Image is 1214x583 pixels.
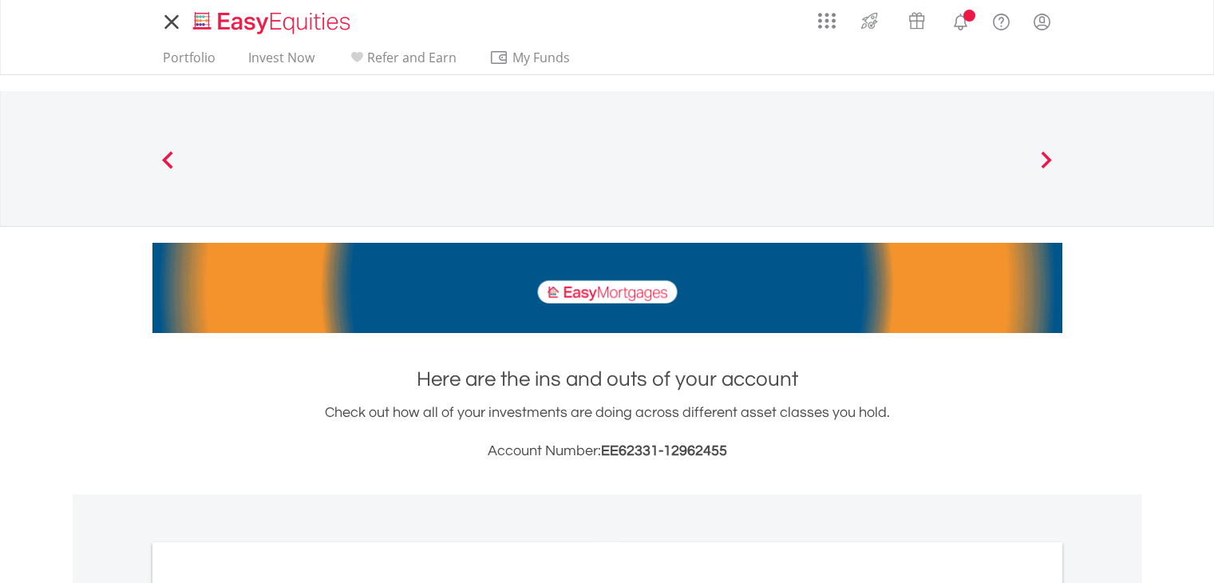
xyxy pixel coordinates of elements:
img: vouchers-v2.svg [904,8,930,34]
a: Notifications [940,4,981,36]
a: Refer and Earn [341,50,463,74]
span: My Funds [489,47,594,68]
h3: Account Number: [152,440,1062,462]
img: EasyMortage Promotion Banner [152,243,1062,333]
a: Vouchers [893,4,940,34]
div: Check out how all of your investments are doing across different asset classes you hold. [152,402,1062,462]
img: EasyEquities_Logo.png [190,10,357,36]
span: Refer and Earn [367,49,457,66]
a: Invest Now [242,50,321,74]
span: EE62331-12962455 [601,443,727,458]
a: FAQ's and Support [981,4,1022,36]
h1: Here are the ins and outs of your account [152,365,1062,394]
img: thrive-v2.svg [856,8,883,34]
a: Home page [187,4,357,36]
a: My Profile [1022,4,1062,39]
a: AppsGrid [808,4,846,30]
img: grid-menu-icon.svg [818,12,836,30]
a: Portfolio [156,50,222,74]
